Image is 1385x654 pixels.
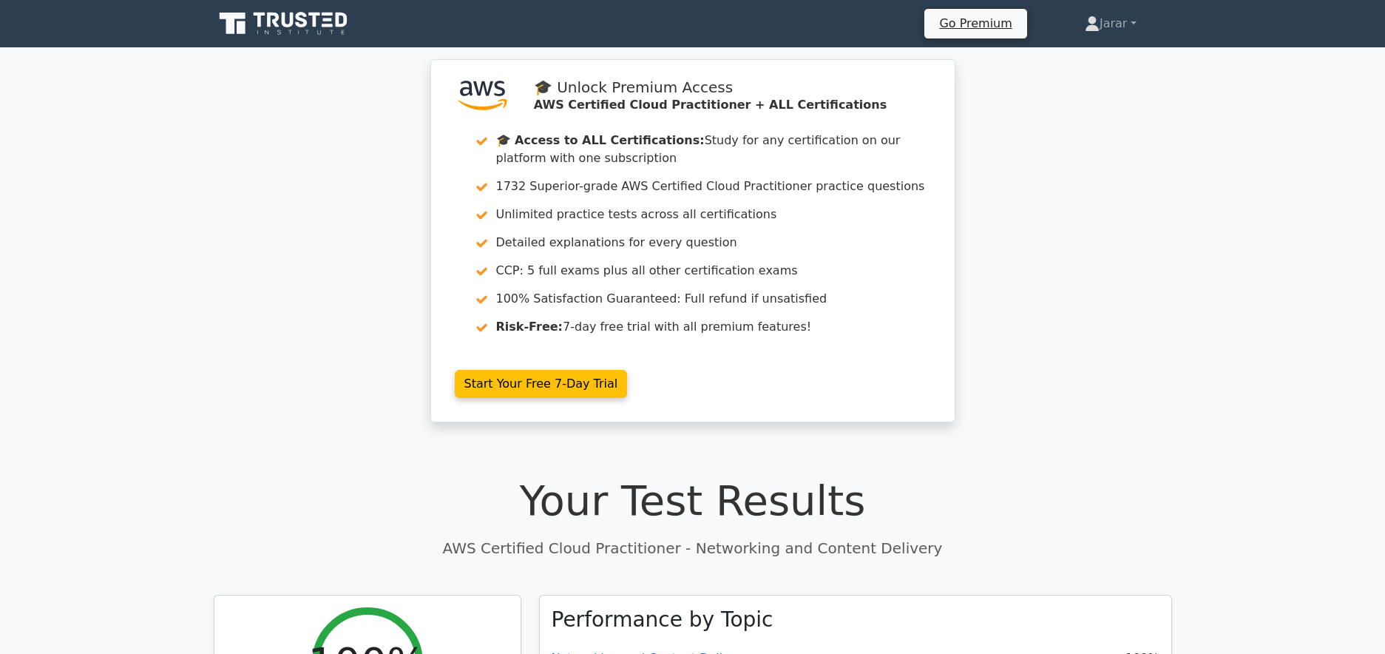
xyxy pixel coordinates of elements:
[1049,9,1172,38] a: Jarar
[930,13,1020,33] a: Go Premium
[214,537,1172,559] p: AWS Certified Cloud Practitioner - Networking and Content Delivery
[552,607,773,633] h3: Performance by Topic
[214,476,1172,525] h1: Your Test Results
[455,370,628,398] a: Start Your Free 7-Day Trial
